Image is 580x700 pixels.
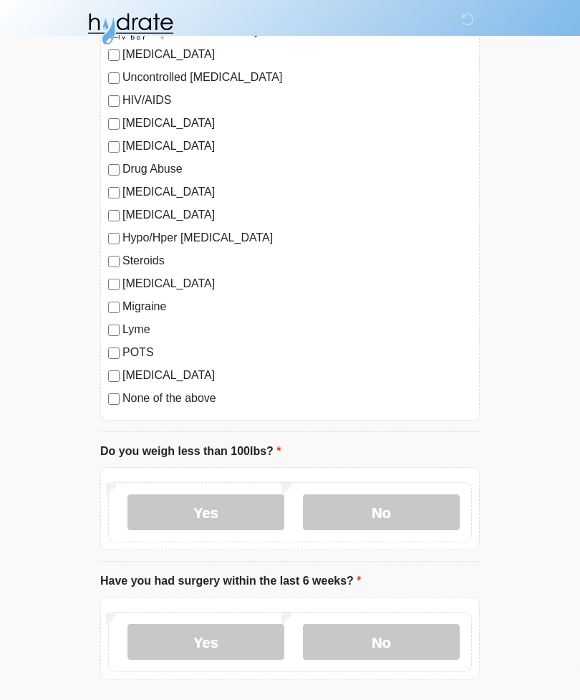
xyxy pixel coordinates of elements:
input: HIV/AIDS [108,95,120,107]
label: [MEDICAL_DATA] [122,206,472,224]
label: Have you had surgery within the last 6 weeks? [100,572,362,590]
input: Migraine [108,302,120,313]
label: Steroids [122,252,472,269]
label: [MEDICAL_DATA] [122,367,472,384]
label: HIV/AIDS [122,92,472,109]
label: No [303,624,460,660]
label: [MEDICAL_DATA] [122,138,472,155]
label: Migraine [122,298,472,315]
label: Lyme [122,321,472,338]
input: None of the above [108,393,120,405]
label: Hypo/Hper [MEDICAL_DATA] [122,229,472,246]
label: Do you weigh less than 100lbs? [100,443,281,460]
input: [MEDICAL_DATA] [108,210,120,221]
input: POTS [108,347,120,359]
label: Drug Abuse [122,160,472,178]
input: Drug Abuse [108,164,120,176]
label: [MEDICAL_DATA] [122,115,472,132]
input: Hypo/Hper [MEDICAL_DATA] [108,233,120,244]
label: [MEDICAL_DATA] [122,183,472,201]
label: No [303,494,460,530]
label: [MEDICAL_DATA] [122,275,472,292]
input: Lyme [108,325,120,336]
input: [MEDICAL_DATA] [108,141,120,153]
input: Steroids [108,256,120,267]
input: [MEDICAL_DATA] [108,279,120,290]
input: [MEDICAL_DATA] [108,370,120,382]
label: Yes [127,624,284,660]
label: POTS [122,344,472,361]
label: None of the above [122,390,472,407]
input: [MEDICAL_DATA] [108,187,120,198]
label: Yes [127,494,284,530]
label: Uncontrolled [MEDICAL_DATA] [122,69,472,86]
img: Hydrate IV Bar - Fort Collins Logo [86,11,175,47]
input: Uncontrolled [MEDICAL_DATA] [108,72,120,84]
input: [MEDICAL_DATA] [108,118,120,130]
